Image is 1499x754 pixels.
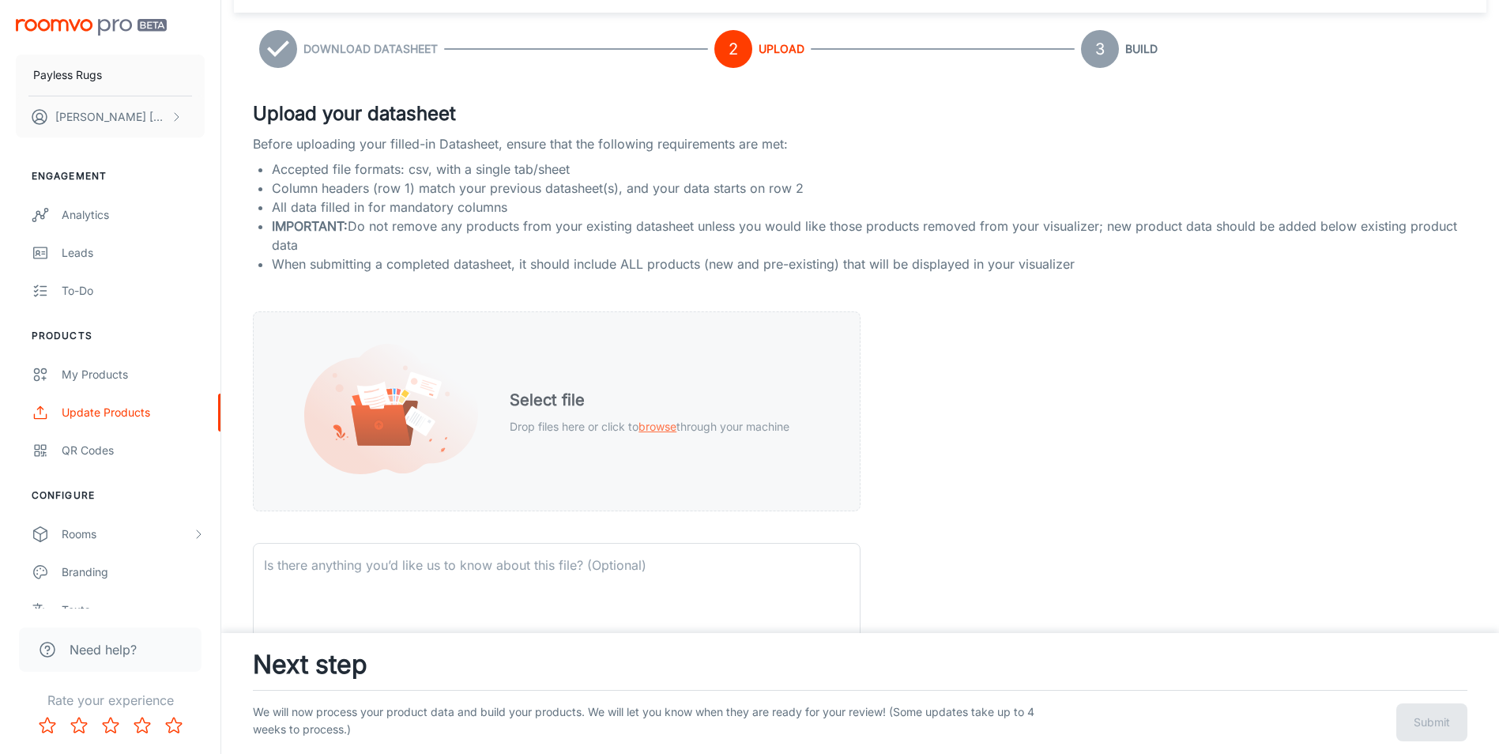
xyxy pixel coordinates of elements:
button: Rate 2 star [63,710,95,741]
h5: Select file [510,388,789,412]
span: IMPORTANT: [272,218,348,234]
p: [PERSON_NAME] [PERSON_NAME] [55,108,167,126]
img: Roomvo PRO Beta [16,19,167,36]
button: Rate 3 star [95,710,126,741]
p: Payless Rugs [33,66,102,84]
div: Leads [62,244,205,262]
button: Rate 4 star [126,710,158,741]
button: Rate 5 star [158,710,190,741]
div: Texts [62,601,205,619]
button: Rate 1 star [32,710,63,741]
div: Branding [62,564,205,581]
li: Do not remove any products from your existing datasheet unless you would like those products remo... [272,217,1474,254]
div: Update Products [62,404,205,421]
p: We will now process your product data and build your products. We will let you know when they are... [253,703,1042,741]
h3: Next step [253,646,1467,684]
text: 2 [729,40,738,58]
div: QR Codes [62,442,205,459]
span: Need help? [70,640,137,659]
text: 3 [1095,40,1105,58]
li: When submitting a completed datasheet, it should include ALL products (new and pre-existing) that... [272,254,1474,273]
li: All data filled in for mandatory columns [272,198,1474,217]
button: [PERSON_NAME] [PERSON_NAME] [16,96,205,138]
p: Rate your experience [13,691,208,710]
p: Before uploading your filled-in Datasheet, ensure that the following requirements are met: [253,134,1467,153]
span: browse [638,420,676,433]
h4: Upload your datasheet [253,100,1467,128]
li: Accepted file formats: csv, with a single tab/sheet [272,160,1474,179]
h6: Upload [759,40,804,58]
div: Rooms [62,526,192,543]
div: To-do [62,282,205,300]
h6: Build [1125,40,1158,58]
button: Payless Rugs [16,55,205,96]
li: Column headers (row 1) match your previous datasheet(s), and your data starts on row 2 [272,179,1474,198]
div: Analytics [62,206,205,224]
div: Select fileDrop files here or click tobrowsethrough your machine [253,311,861,511]
div: My Products [62,366,205,383]
p: Drop files here or click to through your machine [510,418,789,435]
h6: Download Datasheet [303,40,438,58]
